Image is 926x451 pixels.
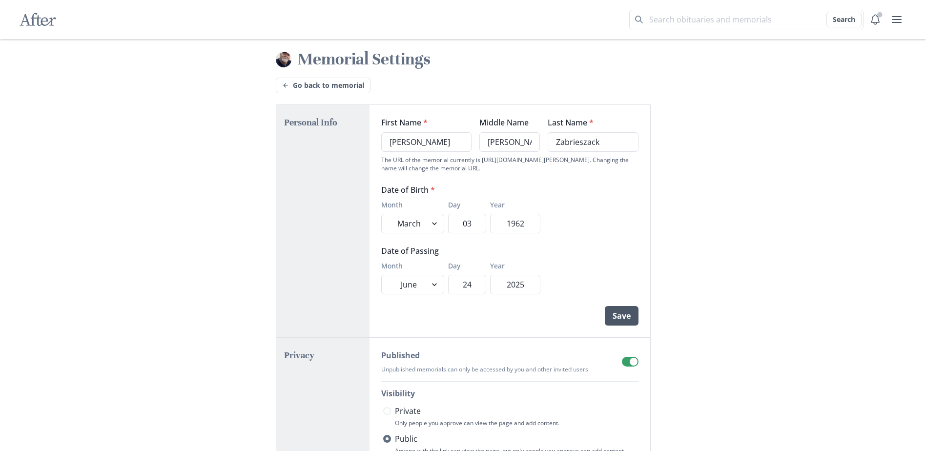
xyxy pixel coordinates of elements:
[448,261,480,271] label: Day
[629,10,864,29] input: Search term
[381,156,638,172] div: The URL of the memorial currently is [URL][DOMAIN_NAME][PERSON_NAME]. Changing the name will chan...
[381,184,535,196] legend: Date of Birth
[548,117,632,128] label: Last Name
[276,78,370,93] a: Go back to memorial
[490,200,535,210] label: Year
[381,349,582,361] label: Published
[284,349,362,361] h2: Privacy
[490,261,535,271] label: Year
[605,306,638,326] button: Save
[395,405,421,417] span: Private
[381,245,535,257] legend: Date of Passing
[395,433,417,445] span: Public
[887,10,906,29] button: user menu
[381,365,588,373] div: Unpublished memorials can only be accessed by you and other invited users
[826,12,862,27] button: Search
[865,10,885,29] button: Notifications
[381,117,466,128] label: First Name
[479,117,534,128] label: Middle Name
[381,261,438,271] label: Month
[395,419,638,427] div: Only people you approve can view the page and add content.
[381,200,438,210] label: Month
[381,388,415,399] legend: Visibility
[284,117,362,128] h2: Personal Info
[448,200,480,210] label: Day
[297,49,651,70] h1: Memorial Settings
[276,52,291,67] img: Avatar: BZ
